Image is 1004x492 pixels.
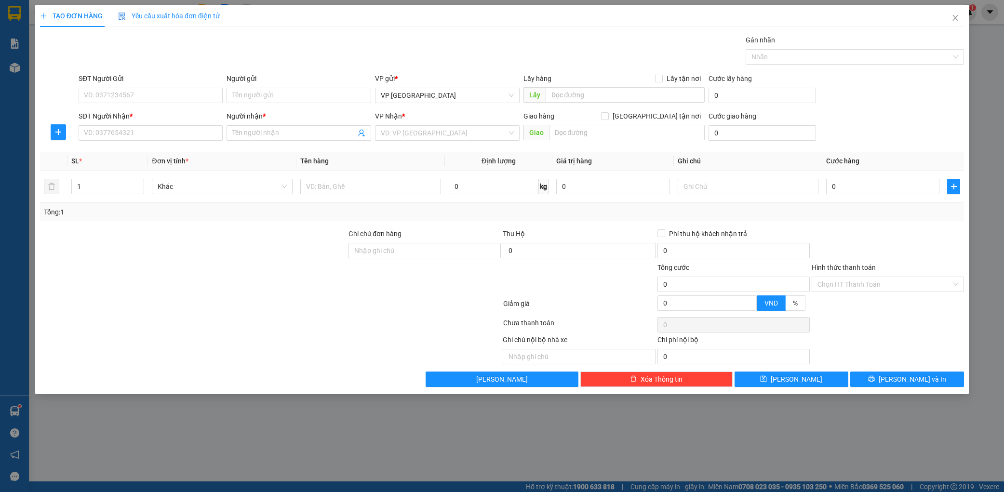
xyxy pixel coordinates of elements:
[709,125,816,141] input: Cước giao hàng
[348,243,501,258] input: Ghi chú đơn hàng
[746,36,775,44] label: Gán nhãn
[868,375,875,383] span: printer
[760,375,767,383] span: save
[879,374,946,385] span: [PERSON_NAME] và In
[152,157,188,165] span: Đơn vị tính
[158,179,287,194] span: Khác
[556,157,592,165] span: Giá trị hàng
[79,111,223,121] div: SĐT Người Nhận
[348,230,402,238] label: Ghi chú đơn hàng
[44,179,59,194] button: delete
[227,111,371,121] div: Người nhận
[502,318,656,334] div: Chưa thanh toán
[609,111,705,121] span: [GEOGRAPHIC_DATA] tận nơi
[79,73,223,84] div: SĐT Người Gửi
[40,12,103,20] span: TẠO ĐƠN HÀNG
[793,299,798,307] span: %
[709,75,752,82] label: Cước lấy hàng
[503,334,655,349] div: Ghi chú nội bộ nhà xe
[850,372,964,387] button: printer[PERSON_NAME] và In
[630,375,637,383] span: delete
[764,299,778,307] span: VND
[657,334,810,349] div: Chi phí nội bộ
[300,157,329,165] span: Tên hàng
[947,179,960,194] button: plus
[812,264,876,271] label: Hình thức thanh toán
[678,179,818,194] input: Ghi Chú
[556,179,670,194] input: 0
[118,13,126,20] img: icon
[665,228,751,239] span: Phí thu hộ khách nhận trả
[546,87,705,103] input: Dọc đường
[523,87,546,103] span: Lấy
[523,125,549,140] span: Giao
[657,264,689,271] span: Tổng cước
[426,372,578,387] button: [PERSON_NAME]
[641,374,683,385] span: Xóa Thông tin
[663,73,705,84] span: Lấy tận nơi
[523,75,551,82] span: Lấy hàng
[40,13,47,19] span: plus
[523,112,554,120] span: Giao hàng
[300,179,441,194] input: VD: Bàn, Ghế
[580,372,733,387] button: deleteXóa Thông tin
[502,298,656,315] div: Giảm giá
[549,125,705,140] input: Dọc đường
[375,73,520,84] div: VP gửi
[942,5,969,32] button: Close
[539,179,549,194] span: kg
[951,14,959,22] span: close
[44,207,388,217] div: Tổng: 1
[381,88,514,103] span: VP Mỹ Đình
[826,157,859,165] span: Cước hàng
[503,349,655,364] input: Nhập ghi chú
[227,73,371,84] div: Người gửi
[375,112,402,120] span: VP Nhận
[482,157,516,165] span: Định lượng
[51,124,66,140] button: plus
[51,128,66,136] span: plus
[709,88,816,103] input: Cước lấy hàng
[735,372,848,387] button: save[PERSON_NAME]
[71,157,79,165] span: SL
[709,112,756,120] label: Cước giao hàng
[476,374,528,385] span: [PERSON_NAME]
[771,374,822,385] span: [PERSON_NAME]
[358,129,365,137] span: user-add
[948,183,960,190] span: plus
[674,152,822,171] th: Ghi chú
[118,12,220,20] span: Yêu cầu xuất hóa đơn điện tử
[503,230,525,238] span: Thu Hộ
